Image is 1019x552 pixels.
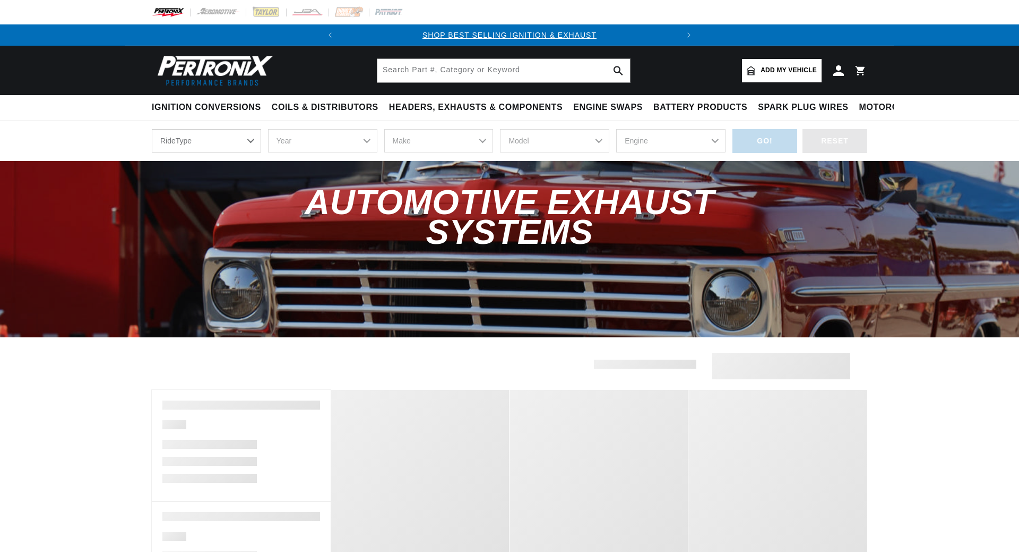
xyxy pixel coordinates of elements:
[305,183,714,251] span: Automotive Exhaust Systems
[125,24,894,46] slideshow-component: Translation missing: en.sections.announcements.announcement_bar
[152,95,266,120] summary: Ignition Conversions
[384,95,568,120] summary: Headers, Exhausts & Components
[341,29,678,41] div: Announcement
[859,102,922,113] span: Motorcycle
[341,29,678,41] div: 1 of 2
[152,52,274,89] img: Pertronix
[272,102,378,113] span: Coils & Distributors
[268,129,377,152] select: Year
[422,31,597,39] a: SHOP BEST SELLING IGNITION & EXHAUST
[500,129,609,152] select: Model
[742,59,822,82] a: Add my vehicle
[573,102,643,113] span: Engine Swaps
[152,129,261,152] select: RideType
[758,102,848,113] span: Spark Plug Wires
[607,59,630,82] button: search button
[678,24,700,46] button: Translation missing: en.sections.announcements.next_announcement
[266,95,384,120] summary: Coils & Distributors
[377,59,630,82] input: Search Part #, Category or Keyword
[854,95,928,120] summary: Motorcycle
[384,129,494,152] select: Make
[152,102,261,113] span: Ignition Conversions
[319,24,341,46] button: Translation missing: en.sections.announcements.previous_announcement
[761,65,817,75] span: Add my vehicle
[753,95,853,120] summary: Spark Plug Wires
[389,102,563,113] span: Headers, Exhausts & Components
[616,129,726,152] select: Engine
[653,102,747,113] span: Battery Products
[568,95,648,120] summary: Engine Swaps
[648,95,753,120] summary: Battery Products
